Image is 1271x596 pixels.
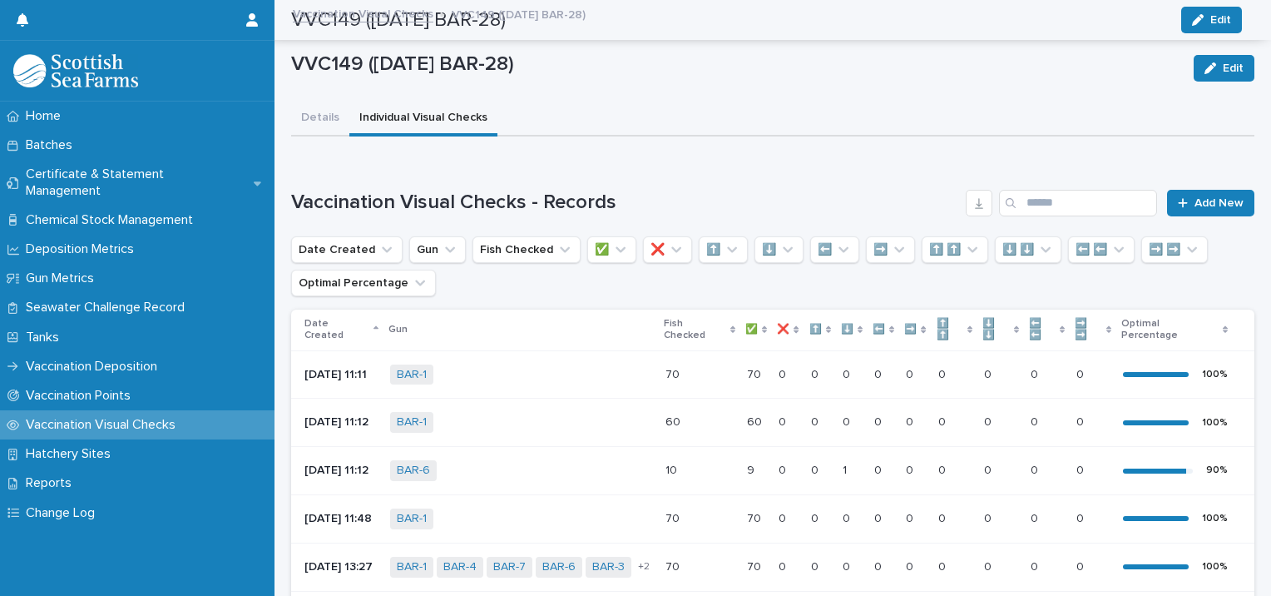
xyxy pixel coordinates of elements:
p: Batches [19,137,86,153]
p: ⬅️ [873,320,885,339]
p: 0 [811,412,822,430]
button: ✅ [587,236,636,263]
button: ➡️ [866,236,915,263]
p: 0 [811,365,822,382]
button: ⬆️ [699,236,748,263]
button: ❌ [643,236,692,263]
button: Gun [409,236,466,263]
p: ➡️ ➡️ [1075,315,1101,345]
p: ⬇️ ⬇️ [982,315,1009,345]
p: [DATE] 11:12 [304,464,377,478]
p: 70 [665,557,683,574]
p: ⬇️ [841,320,853,339]
p: Home [19,108,74,124]
p: 0 [984,557,995,574]
p: 60 [665,412,684,430]
p: Hatchery Sites [19,446,124,462]
button: Details [291,102,349,137]
p: Vaccination Points [19,388,144,404]
p: Certificate & Statement Management [19,166,254,198]
div: 100 % [1202,561,1228,573]
tr: [DATE] 13:27BAR-1 BAR-4 BAR-7 BAR-6 BAR-3 +27070 7070 00 00 00 00 00 00 00 00 00 100% [291,543,1254,591]
p: 0 [906,557,917,574]
p: Seawater Challenge Record [19,300,198,315]
input: Search [999,190,1157,216]
p: 60 [747,412,765,430]
button: ➡️ ➡️ [1141,236,1208,263]
p: 70 [747,365,764,382]
p: 0 [811,509,822,526]
tr: [DATE] 11:12BAR-1 6060 6060 00 00 00 00 00 00 00 00 00 100% [291,399,1254,447]
span: Add New [1194,197,1244,209]
p: 0 [1076,557,1087,574]
a: BAR-3 [592,560,625,574]
p: 0 [938,365,949,382]
button: Optimal Percentage [291,270,436,296]
p: Change Log [19,505,108,521]
p: [DATE] 13:27 [304,560,377,574]
p: 1 [843,460,850,478]
p: VVC149 ([DATE] BAR-28) [291,52,1180,77]
div: 100 % [1202,417,1228,429]
p: 0 [984,460,995,478]
p: 0 [811,557,822,574]
h1: Vaccination Visual Checks - Records [291,191,959,215]
p: 0 [779,365,789,382]
p: Date Created [304,315,369,345]
button: Fish Checked [472,236,581,263]
p: 0 [1031,557,1041,574]
p: ✅ [745,320,758,339]
span: Edit [1223,62,1244,74]
img: uOABhIYSsOPhGJQdTwEw [13,54,138,87]
span: + 2 [638,562,650,572]
p: Gun [388,320,408,339]
p: Reports [19,475,85,491]
tr: [DATE] 11:12BAR-6 1010 99 00 00 11 00 00 00 00 00 00 90% [291,447,1254,495]
p: 0 [938,412,949,430]
button: ⬅️ [810,236,859,263]
p: Gun Metrics [19,271,107,286]
p: 0 [938,509,949,526]
button: ⬇️ ⬇️ [995,236,1061,263]
button: Edit [1194,55,1254,82]
p: ⬆️ ⬆️ [937,315,963,345]
button: ⬆️ ⬆️ [922,236,988,263]
a: BAR-4 [443,560,477,574]
p: 70 [665,509,683,526]
p: 0 [843,412,853,430]
p: [DATE] 11:12 [304,415,377,430]
p: Deposition Metrics [19,241,147,257]
p: 0 [811,460,822,478]
p: 0 [843,365,853,382]
p: 0 [779,460,789,478]
button: ⬇️ [754,236,804,263]
div: 100 % [1202,513,1228,524]
tr: [DATE] 11:48BAR-1 7070 7070 00 00 00 00 00 00 00 00 00 100% [291,494,1254,543]
p: 0 [906,460,917,478]
p: 0 [874,412,885,430]
p: ⬅️ ⬅️ [1029,315,1056,345]
div: 90 % [1206,464,1228,476]
p: [DATE] 11:48 [304,512,377,526]
p: 0 [1031,365,1041,382]
p: 0 [1076,412,1087,430]
p: Vaccination Deposition [19,359,171,375]
p: 0 [906,509,917,526]
p: 0 [843,509,853,526]
p: 0 [938,460,949,478]
p: 0 [779,509,789,526]
p: Chemical Stock Management [19,212,206,228]
p: ⬆️ [809,320,822,339]
p: 0 [779,412,789,430]
button: Individual Visual Checks [349,102,497,137]
p: 0 [906,365,917,382]
a: BAR-1 [397,415,427,430]
p: 70 [665,365,683,382]
p: 0 [1031,460,1041,478]
p: 0 [874,509,885,526]
p: 0 [874,460,885,478]
p: Fish Checked [664,315,726,345]
a: BAR-7 [493,560,526,574]
p: 0 [938,557,949,574]
p: ❌ [777,320,789,339]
